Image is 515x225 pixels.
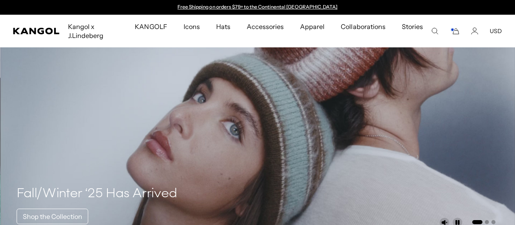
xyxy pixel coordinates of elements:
a: KANGOLF [127,15,175,38]
span: Collaborations [341,15,385,38]
div: 1 of 2 [174,4,342,11]
span: Apparel [300,15,324,38]
div: Announcement [174,4,342,11]
a: Free Shipping on orders $79+ to the Continental [GEOGRAPHIC_DATA] [178,4,337,10]
span: Hats [216,15,230,38]
span: Icons [184,15,200,38]
span: Kangol x J.Lindeberg [68,15,118,47]
button: Go to slide 1 [472,220,482,224]
button: Go to slide 3 [491,220,495,224]
a: Kangol x J.Lindeberg [60,15,127,47]
summary: Search here [431,27,438,35]
a: Kangol [13,28,60,34]
button: Cart [450,27,460,35]
a: Accessories [239,15,292,38]
span: Accessories [247,15,284,38]
a: Stories [394,15,431,47]
button: USD [490,27,502,35]
a: Apparel [292,15,333,38]
h4: Fall/Winter ‘25 Has Arrived [17,186,178,202]
button: Go to slide 2 [485,220,489,224]
a: Collaborations [333,15,393,38]
a: Shop the Collection [17,209,88,224]
a: Account [471,27,478,35]
slideshow-component: Announcement bar [174,4,342,11]
a: Hats [208,15,239,38]
a: Icons [175,15,208,38]
span: KANGOLF [135,15,167,38]
span: Stories [402,15,423,47]
ul: Select a slide to show [471,218,495,225]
